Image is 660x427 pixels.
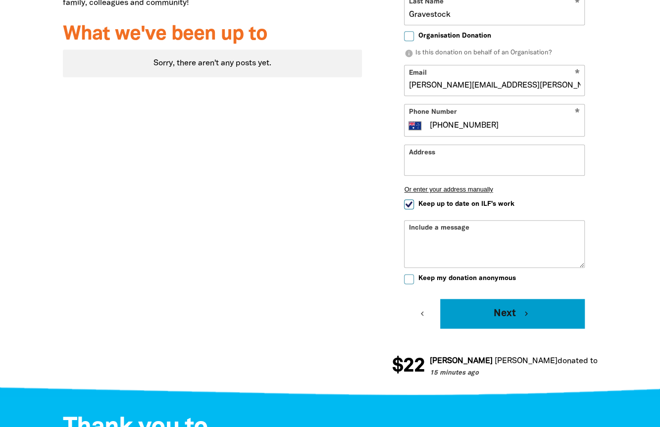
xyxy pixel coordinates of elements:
[418,274,515,283] span: Keep my donation anonymous
[428,358,491,365] em: [PERSON_NAME]
[391,357,423,377] span: $22
[404,186,585,193] button: Or enter your address manually
[404,199,414,209] input: Keep up to date on ILF's work
[404,48,585,58] p: Is this donation on behalf of an Organisation?
[575,108,580,118] i: Required
[404,49,413,58] i: info
[493,358,556,365] em: [PERSON_NAME]
[418,31,491,41] span: Organisation Donation
[63,49,362,77] div: Paginated content
[63,49,362,77] div: Sorry, there aren't any posts yet.
[556,358,596,365] span: donated to
[404,31,414,41] input: Organisation Donation
[522,309,531,318] i: chevron_right
[404,274,414,284] input: Keep my donation anonymous
[63,24,362,46] h3: What we've been up to
[404,299,440,329] button: chevron_left
[418,199,514,209] span: Keep up to date on ILF's work
[392,351,597,382] div: Donation stream
[418,309,427,318] i: chevron_left
[440,299,585,329] button: Next chevron_right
